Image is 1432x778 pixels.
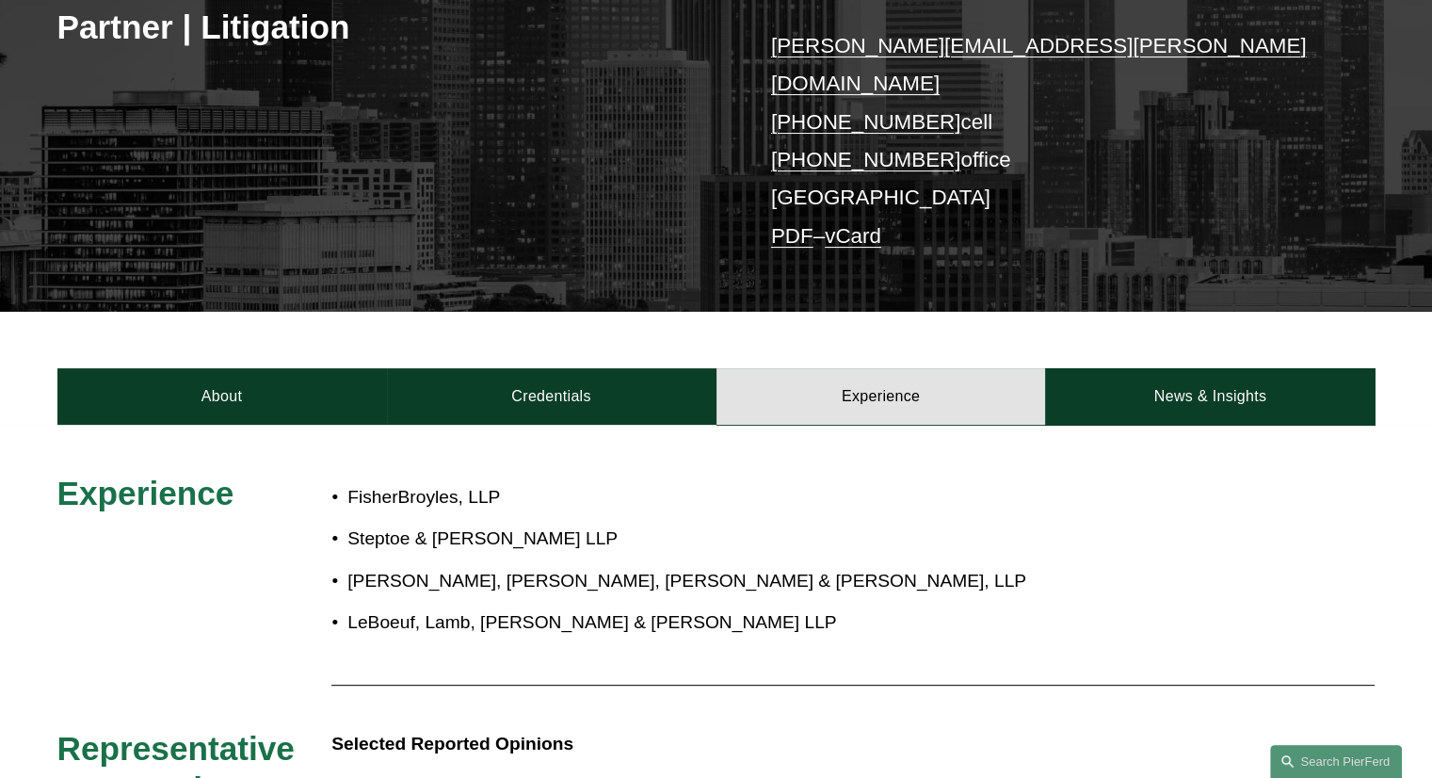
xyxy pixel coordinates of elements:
[771,110,961,134] a: [PHONE_NUMBER]
[1045,368,1375,425] a: News & Insights
[387,368,716,425] a: Credentials
[771,27,1320,255] p: cell office [GEOGRAPHIC_DATA] –
[347,565,1210,598] p: [PERSON_NAME], [PERSON_NAME], [PERSON_NAME] & [PERSON_NAME], LLP
[347,523,1210,556] p: Steptoe & [PERSON_NAME] LLP
[347,481,1210,514] p: FisherBroyles, LLP
[716,368,1046,425] a: Experience
[347,607,1210,640] p: LeBoeuf, Lamb, [PERSON_NAME] & [PERSON_NAME] LLP
[57,475,234,511] span: Experience
[1270,745,1402,778] a: Search this site
[771,148,961,171] a: [PHONE_NUMBER]
[57,7,716,48] h3: Partner | Litigation
[57,368,387,425] a: About
[771,224,813,248] a: PDF
[331,734,573,754] strong: Selected Reported Opinions
[771,34,1307,95] a: [PERSON_NAME][EMAIL_ADDRESS][PERSON_NAME][DOMAIN_NAME]
[825,224,881,248] a: vCard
